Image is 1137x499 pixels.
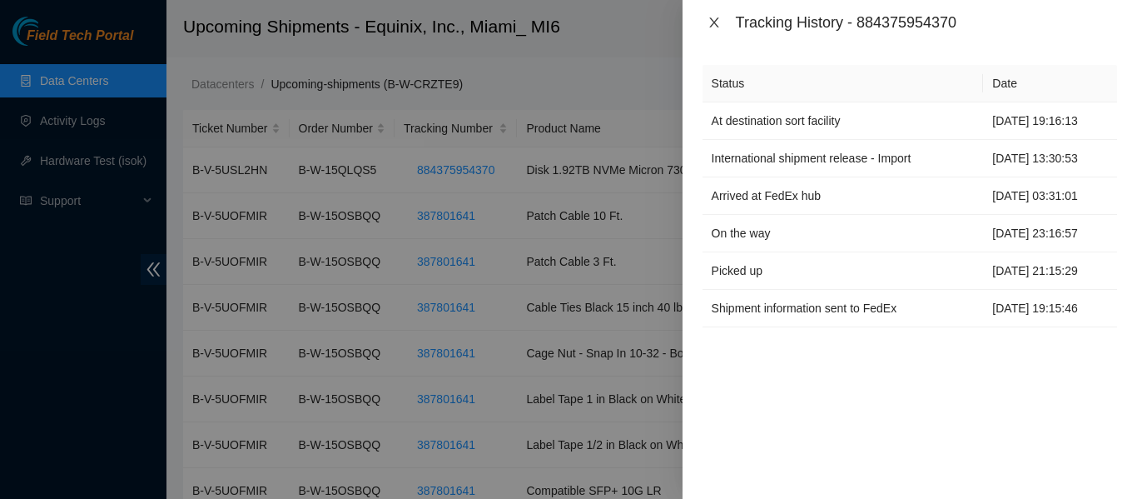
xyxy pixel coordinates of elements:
[703,15,726,31] button: Close
[703,215,984,252] td: On the way
[983,215,1117,252] td: [DATE] 23:16:57
[983,290,1117,327] td: [DATE] 19:15:46
[983,140,1117,177] td: [DATE] 13:30:53
[703,252,984,290] td: Picked up
[983,65,1117,102] th: Date
[703,177,984,215] td: Arrived at FedEx hub
[736,13,1117,32] div: Tracking History - 884375954370
[703,290,984,327] td: Shipment information sent to FedEx
[983,252,1117,290] td: [DATE] 21:15:29
[703,140,984,177] td: International shipment release - Import
[708,16,721,29] span: close
[703,65,984,102] th: Status
[983,177,1117,215] td: [DATE] 03:31:01
[983,102,1117,140] td: [DATE] 19:16:13
[703,102,984,140] td: At destination sort facility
